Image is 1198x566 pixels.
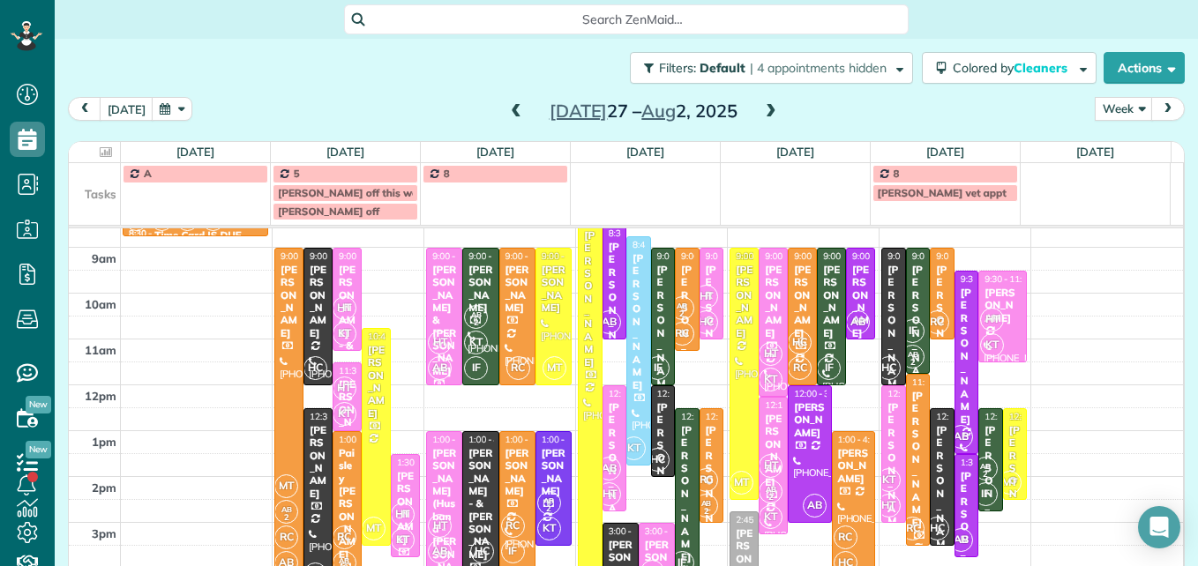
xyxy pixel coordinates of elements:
span: HT [391,503,415,526]
span: KT [537,517,561,540]
span: Cleaners [1014,60,1070,76]
span: 5 [294,167,300,180]
a: [DATE] [1076,145,1114,159]
span: 9:00 - 12:00 [432,250,480,262]
span: RC [274,525,298,549]
div: [PERSON_NAME] [793,264,812,339]
div: [PERSON_NAME] [764,264,782,339]
span: MT [362,517,386,540]
span: AB [701,498,712,508]
span: 9:00 - 11:45 [912,250,960,262]
span: RC [901,517,925,540]
button: [DATE] [100,97,153,121]
span: 1:00 - 4:15 [339,434,381,445]
div: [PERSON_NAME] & [PERSON_NAME] [705,264,718,555]
span: 9:00 - 11:00 [706,250,753,262]
span: HT [759,342,782,366]
span: IF [646,356,670,380]
span: [DATE] [550,100,608,122]
div: [PERSON_NAME] [935,424,948,563]
span: RC [670,322,694,346]
span: AB [949,528,973,552]
span: 9:00 - 4:15 [281,250,323,262]
div: [PERSON_NAME] [837,447,870,485]
span: 9:00 - 12:00 [505,250,553,262]
span: HC [470,540,494,563]
span: 3:00 - 5:00 [645,525,687,537]
span: 10am [85,297,116,311]
span: RC [506,356,530,380]
span: 3pm [92,526,116,540]
span: 12pm [85,389,116,403]
span: HT [333,376,356,400]
span: HC [788,331,812,354]
span: 3:00 - 5:15 [609,525,651,537]
div: [PERSON_NAME] [735,264,753,339]
span: KT [333,322,356,346]
div: [PERSON_NAME] [680,264,693,403]
span: 12:00 - 3:00 [887,388,935,399]
span: 8 [894,167,900,180]
span: AB [428,356,452,380]
span: MT [730,471,753,495]
div: [PERSON_NAME] [984,424,997,563]
span: 11:30 - 1:00 [339,365,386,376]
button: Week [1095,97,1153,121]
span: 1:30 - 3:45 [961,457,1003,468]
span: 9:00 - 12:00 [823,250,871,262]
span: 9:00 - 12:00 [468,250,516,262]
span: 9:00 - 12:00 [887,250,935,262]
div: [PERSON_NAME] [280,264,298,339]
span: New [26,396,51,413]
span: IF [901,319,925,343]
span: HT [333,296,356,320]
span: 1:00 - 4:00 [505,434,548,445]
div: [PERSON_NAME] [822,264,841,339]
span: 9:00 - 11:15 [339,250,386,262]
span: 12:30 - 3:30 [936,411,984,422]
span: RC [834,525,857,549]
div: [PERSON_NAME] [960,287,973,426]
span: 12:00 - 2:45 [609,388,656,399]
span: 10:45 - 3:30 [368,331,416,342]
span: 8 [444,167,450,180]
span: AB [597,457,621,480]
span: 11:45 - 3:30 [912,376,960,388]
span: KT [759,505,782,529]
span: HT [597,482,621,506]
span: AB [428,540,452,563]
span: RC [788,356,812,380]
span: 12:00 - 3:00 [794,388,842,399]
div: [PERSON_NAME] [505,447,530,498]
span: 12:30 - 4:30 [310,411,357,422]
div: [PERSON_NAME] [887,264,900,403]
div: [PERSON_NAME] [911,390,925,529]
span: 12:30 - 2:45 [985,411,1032,422]
span: KT [333,402,356,426]
span: AB [766,484,776,494]
button: next [1151,97,1185,121]
div: [PERSON_NAME] [367,344,386,420]
span: MT [998,471,1022,495]
span: RC [694,468,718,492]
span: 9:00 - 12:00 [794,250,842,262]
div: [PERSON_NAME] [935,264,948,403]
div: [PERSON_NAME] - & [PERSON_NAME] [338,264,356,428]
div: Paisley [PERSON_NAME] [338,447,356,561]
span: [PERSON_NAME] vet appt [878,186,1007,199]
div: [PERSON_NAME] [984,287,1022,324]
span: AB [908,349,918,359]
div: [PERSON_NAME] [608,401,621,540]
span: MT [274,474,298,498]
span: HC [925,517,949,540]
span: 9:00 - 11:00 [936,250,984,262]
span: MT [543,356,566,380]
span: HC [303,356,327,380]
div: [PERSON_NAME] & [PERSON_NAME] [431,264,457,377]
span: 12:00 - 2:00 [657,388,705,399]
small: 2 [695,503,717,520]
div: [PERSON_NAME] [309,424,327,500]
div: [PERSON_NAME] [793,401,826,439]
span: 9:00 - 12:00 [310,250,357,262]
span: KT [391,528,415,552]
